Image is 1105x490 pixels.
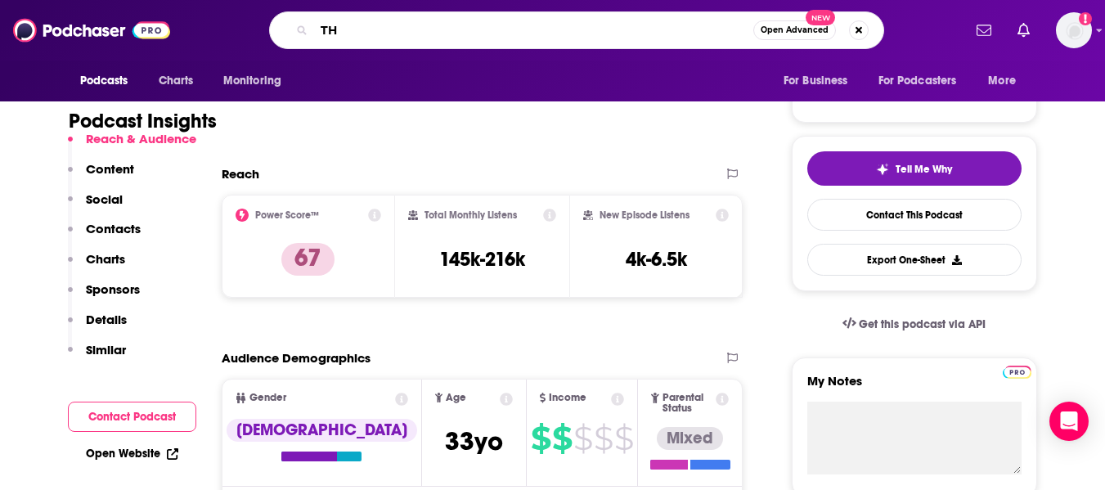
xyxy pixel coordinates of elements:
[531,425,550,452] span: $
[1079,12,1092,25] svg: Add a profile image
[86,447,178,461] a: Open Website
[68,342,126,372] button: Similar
[807,151,1022,186] button: tell me why sparkleTell Me Why
[573,425,592,452] span: $
[663,393,713,414] span: Parental Status
[13,15,170,46] img: Podchaser - Follow, Share and Rate Podcasts
[807,244,1022,276] button: Export One-Sheet
[1056,12,1092,48] button: Show profile menu
[896,163,952,176] span: Tell Me Why
[446,393,466,403] span: Age
[68,221,141,251] button: Contacts
[222,350,371,366] h2: Audience Demographics
[86,161,134,177] p: Content
[281,243,335,276] p: 67
[1003,363,1031,379] a: Pro website
[807,373,1022,402] label: My Notes
[148,65,204,97] a: Charts
[86,251,125,267] p: Charts
[86,281,140,297] p: Sponsors
[212,65,303,97] button: open menu
[977,65,1036,97] button: open menu
[626,247,687,272] h3: 4k-6.5k
[806,10,835,25] span: New
[988,70,1016,92] span: More
[878,70,957,92] span: For Podcasters
[223,70,281,92] span: Monitoring
[829,304,999,344] a: Get this podcast via API
[68,161,134,191] button: Content
[222,166,259,182] h2: Reach
[594,425,613,452] span: $
[255,209,319,221] h2: Power Score™
[80,70,128,92] span: Podcasts
[876,163,889,176] img: tell me why sparkle
[249,393,286,403] span: Gender
[69,109,217,133] h1: Podcast Insights
[68,281,140,312] button: Sponsors
[657,427,723,450] div: Mixed
[68,131,196,161] button: Reach & Audience
[445,425,503,457] span: 33 yo
[807,199,1022,231] a: Contact This Podcast
[439,247,525,272] h3: 145k-216k
[314,17,753,43] input: Search podcasts, credits, & more...
[552,425,572,452] span: $
[1056,12,1092,48] img: User Profile
[68,402,196,432] button: Contact Podcast
[159,70,194,92] span: Charts
[784,70,848,92] span: For Business
[86,191,123,207] p: Social
[86,312,127,327] p: Details
[859,317,986,331] span: Get this podcast via API
[970,16,998,44] a: Show notifications dropdown
[86,221,141,236] p: Contacts
[868,65,981,97] button: open menu
[1056,12,1092,48] span: Logged in as ABolliger
[1049,402,1089,441] div: Open Intercom Messenger
[424,209,517,221] h2: Total Monthly Listens
[69,65,150,97] button: open menu
[761,26,829,34] span: Open Advanced
[772,65,869,97] button: open menu
[86,131,196,146] p: Reach & Audience
[86,342,126,357] p: Similar
[1003,366,1031,379] img: Podchaser Pro
[227,419,417,442] div: [DEMOGRAPHIC_DATA]
[269,11,884,49] div: Search podcasts, credits, & more...
[600,209,690,221] h2: New Episode Listens
[614,425,633,452] span: $
[1011,16,1036,44] a: Show notifications dropdown
[753,20,836,40] button: Open AdvancedNew
[68,251,125,281] button: Charts
[68,312,127,342] button: Details
[68,191,123,222] button: Social
[549,393,586,403] span: Income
